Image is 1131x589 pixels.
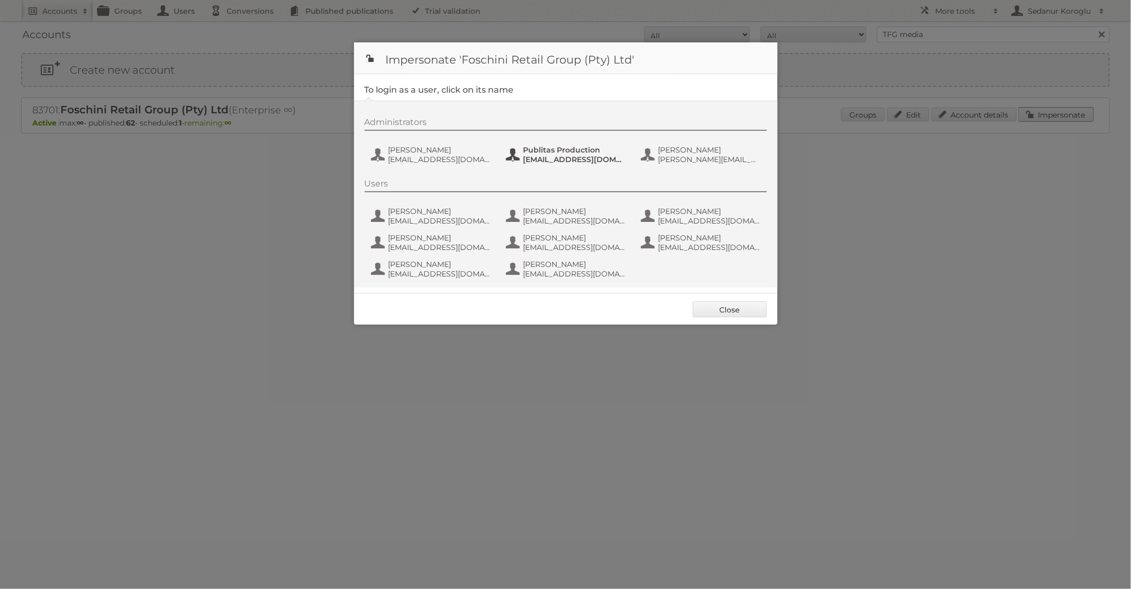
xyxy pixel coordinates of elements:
span: [EMAIL_ADDRESS][DOMAIN_NAME] [523,216,626,226]
div: Administrators [365,117,767,131]
div: Users [365,179,767,192]
button: [PERSON_NAME] [EMAIL_ADDRESS][DOMAIN_NAME] [640,232,764,253]
span: [PERSON_NAME] [388,260,491,269]
button: [PERSON_NAME] [EMAIL_ADDRESS][DOMAIN_NAME] [505,206,629,227]
span: [PERSON_NAME] [658,145,761,155]
span: [PERSON_NAME] [388,233,491,243]
span: [EMAIL_ADDRESS][DOMAIN_NAME] [658,243,761,252]
span: [PERSON_NAME] [388,145,491,155]
span: [EMAIL_ADDRESS][DOMAIN_NAME] [523,155,626,164]
span: [PERSON_NAME] [523,207,626,216]
span: [PERSON_NAME] [523,233,626,243]
button: [PERSON_NAME] [PERSON_NAME][EMAIL_ADDRESS][DOMAIN_NAME] [640,144,764,165]
legend: To login as a user, click on its name [365,85,514,95]
button: [PERSON_NAME] [EMAIL_ADDRESS][DOMAIN_NAME] [640,206,764,227]
span: [EMAIL_ADDRESS][DOMAIN_NAME] [658,216,761,226]
button: Publitas Production [EMAIL_ADDRESS][DOMAIN_NAME] [505,144,629,165]
button: [PERSON_NAME] [EMAIL_ADDRESS][DOMAIN_NAME] [505,258,629,280]
span: [EMAIL_ADDRESS][DOMAIN_NAME] [523,269,626,279]
button: [PERSON_NAME] [EMAIL_ADDRESS][DOMAIN_NAME] [370,206,494,227]
span: [PERSON_NAME] [523,260,626,269]
span: [EMAIL_ADDRESS][DOMAIN_NAME] [388,155,491,164]
a: Close [693,301,767,317]
button: [PERSON_NAME] [EMAIL_ADDRESS][DOMAIN_NAME] [370,232,494,253]
span: [EMAIL_ADDRESS][DOMAIN_NAME] [523,243,626,252]
button: [PERSON_NAME] [EMAIL_ADDRESS][DOMAIN_NAME] [370,144,494,165]
span: [PERSON_NAME] [658,207,761,216]
span: [EMAIL_ADDRESS][DOMAIN_NAME] [388,269,491,279]
button: [PERSON_NAME] [EMAIL_ADDRESS][DOMAIN_NAME] [370,258,494,280]
span: Publitas Production [523,145,626,155]
h1: Impersonate 'Foschini Retail Group (Pty) Ltd' [354,42,777,74]
span: [PERSON_NAME] [388,207,491,216]
span: [PERSON_NAME] [658,233,761,243]
span: [PERSON_NAME][EMAIL_ADDRESS][DOMAIN_NAME] [658,155,761,164]
span: [EMAIL_ADDRESS][DOMAIN_NAME] [388,216,491,226]
span: [EMAIL_ADDRESS][DOMAIN_NAME] [388,243,491,252]
button: [PERSON_NAME] [EMAIL_ADDRESS][DOMAIN_NAME] [505,232,629,253]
